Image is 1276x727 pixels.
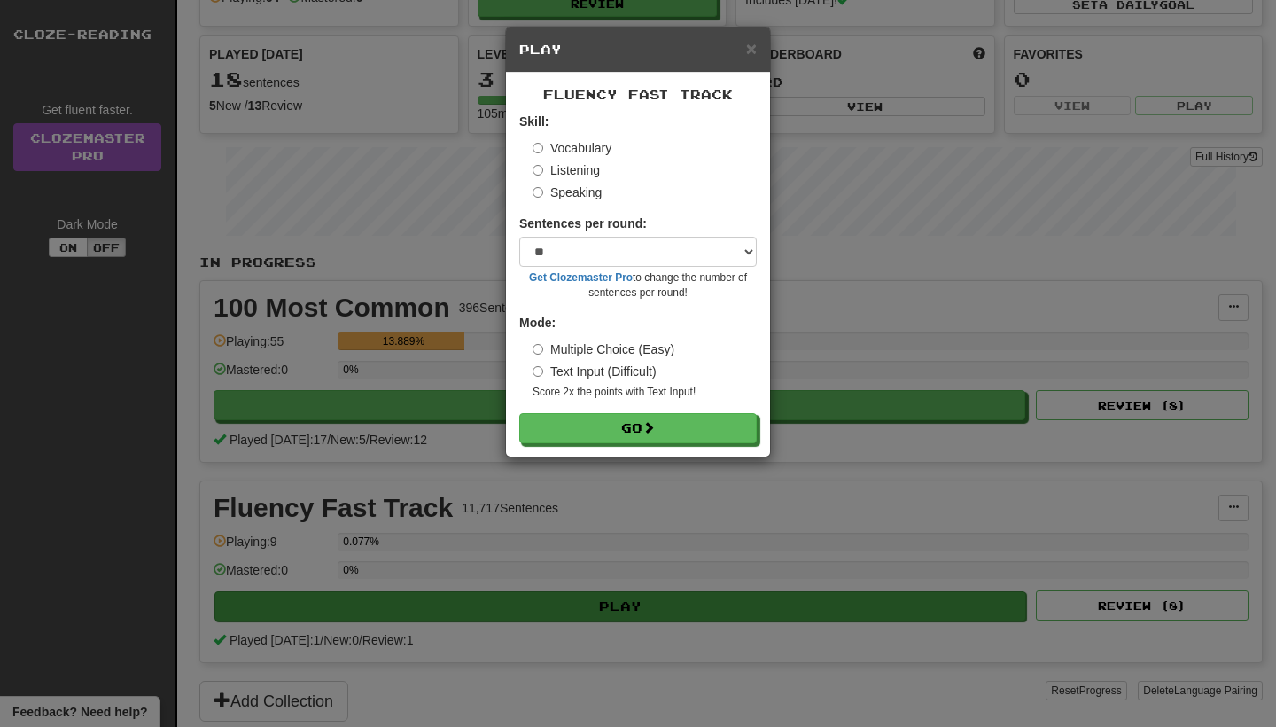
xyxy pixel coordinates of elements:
[533,139,611,157] label: Vocabulary
[746,39,757,58] button: Close
[746,38,757,59] span: ×
[519,114,549,129] strong: Skill:
[519,270,757,301] small: to change the number of sentences per round!
[519,316,556,330] strong: Mode:
[533,363,657,380] label: Text Input (Difficult)
[533,344,543,355] input: Multiple Choice (Easy)
[519,41,757,59] h5: Play
[529,271,633,284] a: Get Clozemaster Pro
[533,340,674,358] label: Multiple Choice (Easy)
[519,413,757,443] button: Go
[533,385,757,400] small: Score 2x the points with Text Input !
[533,143,543,153] input: Vocabulary
[519,215,647,232] label: Sentences per round:
[533,366,543,377] input: Text Input (Difficult)
[533,184,602,201] label: Speaking
[543,87,733,102] span: Fluency Fast Track
[533,161,600,179] label: Listening
[533,187,543,198] input: Speaking
[533,165,543,176] input: Listening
